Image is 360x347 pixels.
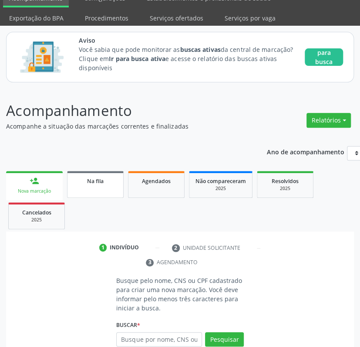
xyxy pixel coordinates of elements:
[79,10,135,26] a: Procedimentos
[205,332,244,347] button: Pesquisar
[180,45,220,54] strong: buscas ativas
[110,244,139,252] div: Indivíduo
[116,319,140,332] label: Buscar
[22,209,51,216] span: Cancelados
[263,185,307,192] div: 2025
[272,177,299,185] span: Resolvidos
[99,244,107,252] div: 1
[3,10,70,26] a: Exportação do BPA
[116,276,244,313] p: Busque pelo nome, CNS ou CPF cadastrado para criar uma nova marcação. Você deve informar pelo men...
[116,332,202,347] input: Busque por nome, CNS ou CPF
[30,176,39,186] div: person_add
[195,185,246,192] div: 2025
[87,177,104,185] span: Na fila
[15,217,58,223] div: 2025
[12,188,57,194] div: Nova marcação
[305,48,343,66] button: Ir para busca ativa
[6,100,249,122] p: Acompanhamento
[267,146,344,157] p: Ano de acompanhamento
[315,39,333,75] span: Ir para busca ativa
[6,122,249,131] p: Acompanhe a situação das marcações correntes e finalizadas
[195,177,246,185] span: Não compareceram
[142,177,171,185] span: Agendados
[17,37,67,77] img: Imagem de CalloutCard
[219,10,282,26] a: Serviços por vaga
[79,36,305,45] span: Aviso
[79,45,305,72] p: Você sabia que pode monitorar as da central de marcação? Clique em e acesse o relatório das busca...
[306,113,351,128] button: Relatórios
[144,10,209,26] a: Serviços ofertados
[109,54,165,63] strong: Ir para busca ativa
